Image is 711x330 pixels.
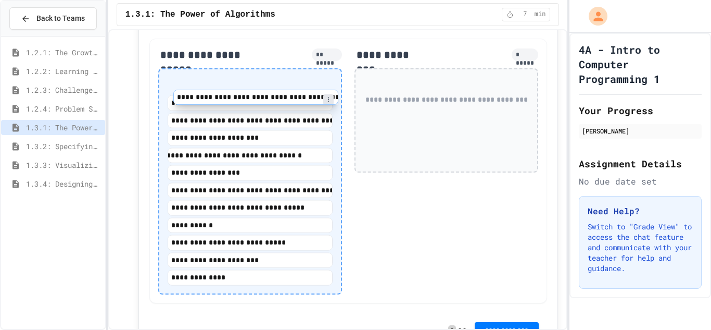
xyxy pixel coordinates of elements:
div: No due date set [579,175,702,188]
div: [PERSON_NAME] [582,126,699,136]
button: Back to Teams [9,7,97,30]
span: 1.2.2: Learning to Solve Hard Problems [26,66,101,77]
span: 1.3.1: The Power of Algorithms [26,122,101,133]
span: min [535,10,546,19]
h3: Need Help? [588,205,693,217]
span: Back to Teams [36,13,85,24]
span: 1.2.4: Problem Solving Practice [26,103,101,114]
span: 1.3.1: The Power of Algorithms [125,8,275,21]
p: Switch to "Grade View" to access the chat feature and communicate with your teacher for help and ... [588,222,693,274]
div: My Account [578,4,610,28]
span: 7 [517,10,534,19]
span: 1.3.3: Visualizing Logic with Flowcharts [26,160,101,170]
span: 1.3.4: Designing Flowcharts [26,178,101,189]
h2: Your Progress [579,103,702,118]
h1: 4A - Intro to Computer Programming 1 [579,42,702,86]
span: 1.3.2: Specifying Ideas with Pseudocode [26,141,101,152]
h2: Assignment Details [579,156,702,171]
span: 1.2.3: Challenge Problem - The Bridge [26,84,101,95]
span: 1.2.1: The Growth Mindset [26,47,101,58]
